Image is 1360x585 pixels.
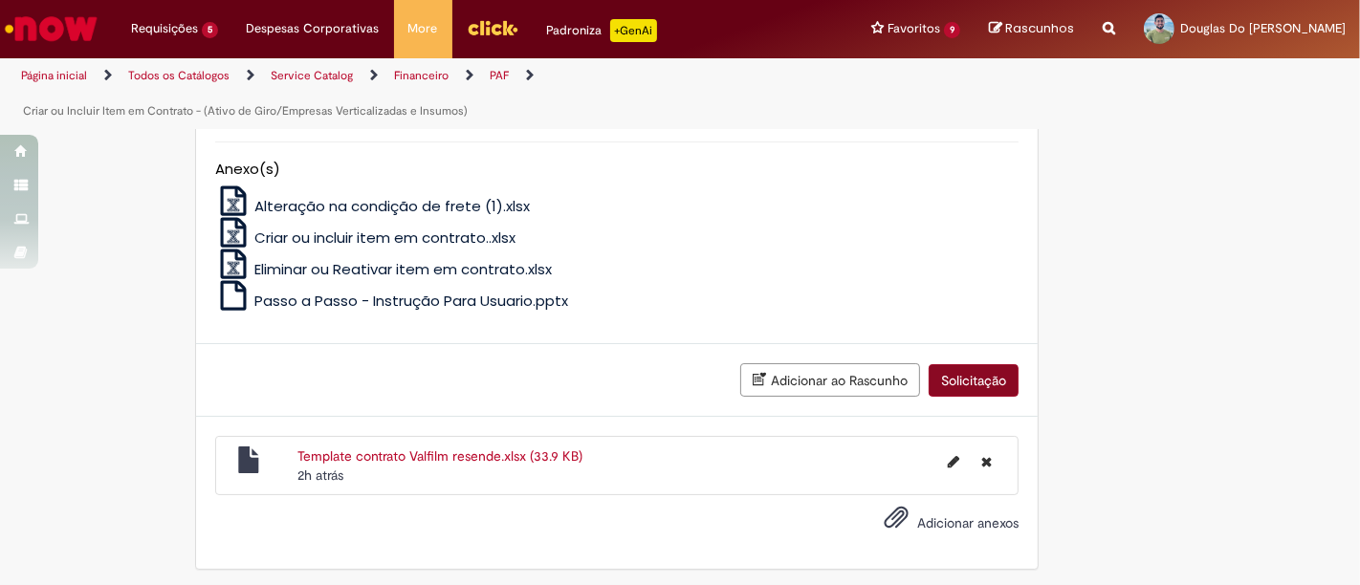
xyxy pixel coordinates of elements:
[879,500,913,544] button: Adicionar anexos
[14,58,892,129] ul: Trilhas de página
[297,466,343,484] span: 2h atrás
[131,19,198,38] span: Requisições
[467,13,518,42] img: click_logo_yellow_360x200.png
[740,363,920,397] button: Adicionar ao Rascunho
[247,19,380,38] span: Despesas Corporativas
[215,227,516,248] a: Criar ou incluir item em contrato..xlsx
[490,68,509,83] a: PAF
[1005,19,1074,37] span: Rascunhos
[254,259,552,279] span: Eliminar ou Reativar item em contrato.xlsx
[215,162,1019,178] h5: Anexo(s)
[917,515,1019,532] span: Adicionar anexos
[297,447,582,465] a: Template contrato Valfilm resende.xlsx (33.9 KB)
[254,291,568,311] span: Passo a Passo - Instrução Para Usuario.pptx
[254,196,530,216] span: Alteração na condição de frete (1).xlsx
[944,22,960,38] span: 9
[23,103,468,119] a: Criar ou Incluir Item em Contrato - (Ativo de Giro/Empresas Verticalizadas e Insumos)
[254,227,515,248] span: Criar ou incluir item em contrato..xlsx
[970,446,1003,477] button: Excluir Template contrato Valfilm resende.xlsx
[929,364,1019,397] button: Solicitação
[547,19,657,42] div: Padroniza
[215,196,531,216] a: Alteração na condição de frete (1).xlsx
[610,19,657,42] p: +GenAi
[936,446,971,477] button: Editar nome de arquivo Template contrato Valfilm resende.xlsx
[297,466,343,484] time: 28/08/2025 10:21:11
[989,20,1074,38] a: Rascunhos
[215,259,553,279] a: Eliminar ou Reativar item em contrato.xlsx
[2,10,100,48] img: ServiceNow
[21,68,87,83] a: Página inicial
[1180,20,1346,36] span: Douglas Do [PERSON_NAME]
[394,68,449,83] a: Financeiro
[408,19,438,38] span: More
[215,291,569,311] a: Passo a Passo - Instrução Para Usuario.pptx
[271,68,353,83] a: Service Catalog
[128,68,230,83] a: Todos os Catálogos
[888,19,940,38] span: Favoritos
[202,22,218,38] span: 5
